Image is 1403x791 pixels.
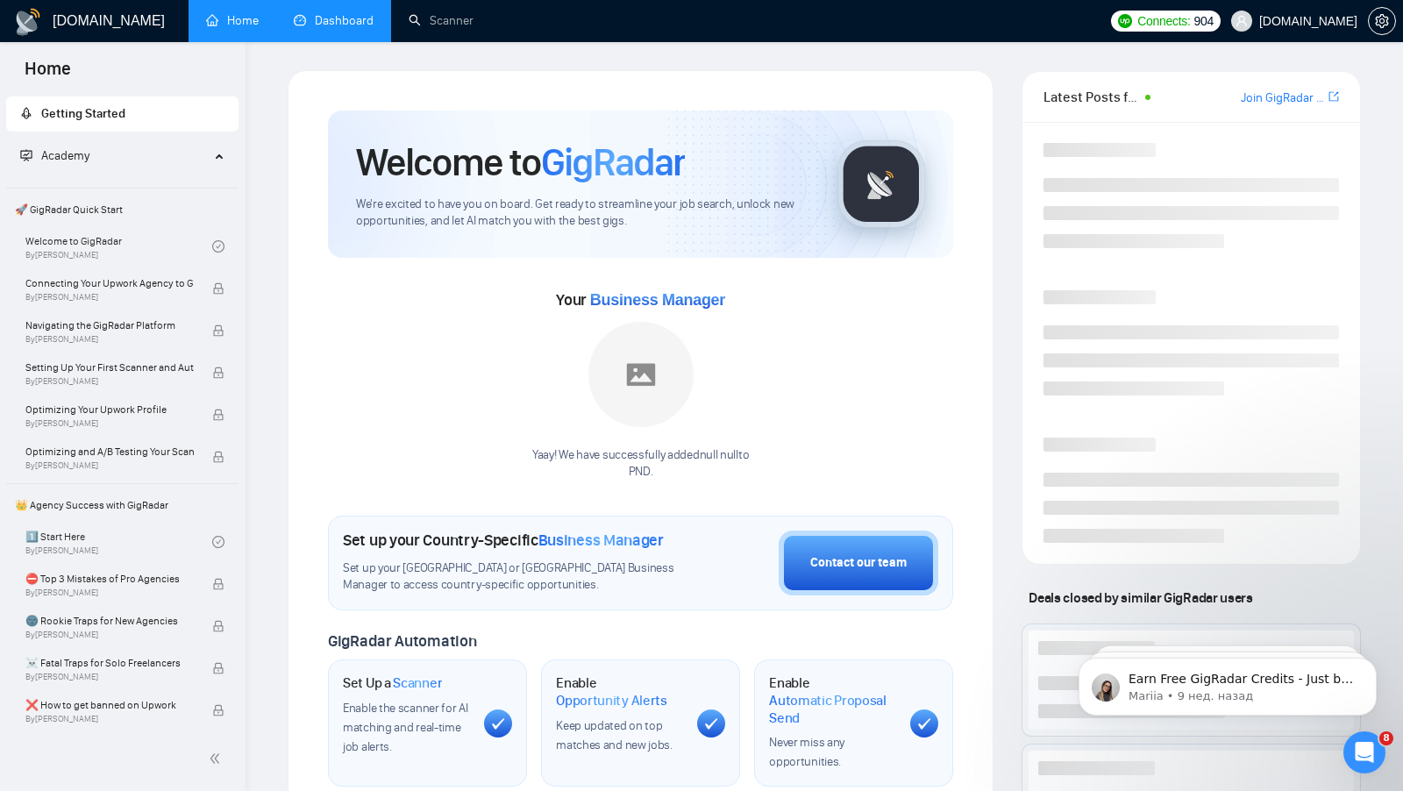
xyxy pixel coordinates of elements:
span: By [PERSON_NAME] [25,672,194,682]
p: PND . [532,464,749,481]
img: logo [14,8,42,36]
span: By [PERSON_NAME] [25,460,194,471]
img: placeholder.png [588,322,694,427]
span: Academy [41,148,89,163]
h1: Set Up a [343,674,442,692]
span: ❌ How to get banned on Upwork [25,696,194,714]
span: Deals closed by similar GigRadar users [1022,582,1259,613]
a: export [1328,89,1339,105]
button: setting [1368,7,1396,35]
span: 904 [1194,11,1214,31]
span: rocket [20,107,32,119]
span: 8 [1379,731,1393,745]
span: Business Manager [590,291,725,309]
span: Never miss any opportunities. [769,735,844,769]
span: Optimizing and A/B Testing Your Scanner for Better Results [25,443,194,460]
span: double-left [209,750,226,767]
span: lock [212,578,224,590]
span: Keep updated on top matches and new jobs. [556,718,673,752]
span: 👑 Agency Success with GigRadar [8,488,237,523]
span: ⛔ Top 3 Mistakes of Pro Agencies [25,570,194,588]
span: lock [212,451,224,463]
h1: Enable [556,674,683,709]
span: lock [212,662,224,674]
span: Business Manager [538,531,664,550]
span: By [PERSON_NAME] [25,588,194,598]
span: Opportunity Alerts [556,692,667,709]
span: Earn Free GigRadar Credits - Just by Sharing Your Story! 💬 Want more credits for sending proposal... [76,51,303,483]
span: Latest Posts from the GigRadar Community [1043,86,1139,108]
span: GigRadar Automation [328,631,476,651]
iframe: Intercom live chat [1343,731,1385,773]
span: By [PERSON_NAME] [25,630,194,640]
span: We're excited to have you on board. Get ready to streamline your job search, unlock new opportuni... [356,196,809,230]
a: searchScanner [409,13,474,28]
span: By [PERSON_NAME] [25,418,194,429]
span: lock [212,282,224,295]
li: Getting Started [6,96,239,132]
span: 🚀 GigRadar Quick Start [8,192,237,227]
h1: Set up your Country-Specific [343,531,664,550]
span: lock [212,409,224,421]
a: 1️⃣ Start HereBy[PERSON_NAME] [25,523,212,561]
span: lock [212,620,224,632]
img: gigradar-logo.png [837,140,925,228]
div: Yaay! We have successfully added null null to [532,447,749,481]
span: GigRadar [541,139,685,186]
div: Contact our team [810,553,907,573]
span: check-circle [212,536,224,548]
span: ☠️ Fatal Traps for Solo Freelancers [25,654,194,672]
span: Optimizing Your Upwork Profile [25,401,194,418]
span: setting [1369,14,1395,28]
span: check-circle [212,240,224,253]
span: lock [212,367,224,379]
span: Connecting Your Upwork Agency to GigRadar [25,274,194,292]
h1: Enable [769,674,896,726]
span: Enable the scanner for AI matching and real-time job alerts. [343,701,468,754]
span: user [1236,15,1248,27]
button: Contact our team [779,531,938,595]
a: dashboardDashboard [294,13,374,28]
span: By [PERSON_NAME] [25,334,194,345]
span: By [PERSON_NAME] [25,714,194,724]
span: Scanner [393,674,442,692]
span: Your [556,290,725,310]
span: 🌚 Rookie Traps for New Agencies [25,612,194,630]
a: Welcome to GigRadarBy[PERSON_NAME] [25,227,212,266]
h1: Welcome to [356,139,685,186]
span: Getting Started [41,106,125,121]
span: Academy [20,148,89,163]
iframe: Intercom notifications сообщение [1052,621,1403,744]
span: By [PERSON_NAME] [25,376,194,387]
span: lock [212,704,224,716]
a: homeHome [206,13,259,28]
span: Navigating the GigRadar Platform [25,317,194,334]
span: fund-projection-screen [20,149,32,161]
span: export [1328,89,1339,103]
span: lock [212,324,224,337]
span: Automatic Proposal Send [769,692,896,726]
span: Setting Up Your First Scanner and Auto-Bidder [25,359,194,376]
span: Home [11,56,85,93]
p: Message from Mariia, sent 9 нед. назад [76,68,303,83]
span: By [PERSON_NAME] [25,292,194,303]
span: Connects: [1137,11,1190,31]
a: Join GigRadar Slack Community [1241,89,1325,108]
img: upwork-logo.png [1118,14,1132,28]
span: Set up your [GEOGRAPHIC_DATA] or [GEOGRAPHIC_DATA] Business Manager to access country-specific op... [343,560,691,594]
a: setting [1368,14,1396,28]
